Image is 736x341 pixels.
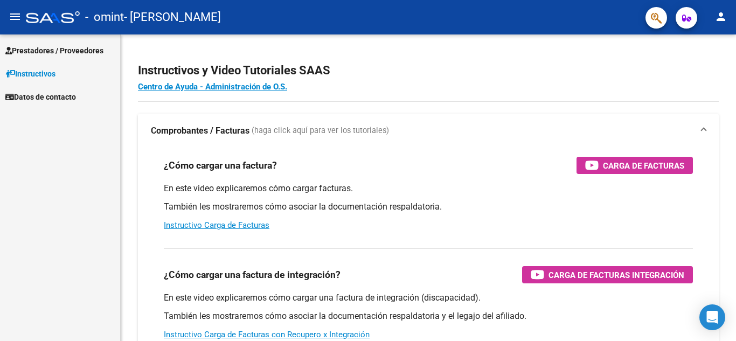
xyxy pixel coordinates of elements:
span: Instructivos [5,68,55,80]
p: En este video explicaremos cómo cargar una factura de integración (discapacidad). [164,292,693,304]
p: También les mostraremos cómo asociar la documentación respaldatoria y el legajo del afiliado. [164,310,693,322]
a: Instructivo Carga de Facturas [164,220,269,230]
a: Instructivo Carga de Facturas con Recupero x Integración [164,330,370,339]
p: También les mostraremos cómo asociar la documentación respaldatoria. [164,201,693,213]
mat-icon: person [714,10,727,23]
span: (haga click aquí para ver los tutoriales) [252,125,389,137]
span: Prestadores / Proveedores [5,45,103,57]
div: Open Intercom Messenger [699,304,725,330]
button: Carga de Facturas Integración [522,266,693,283]
strong: Comprobantes / Facturas [151,125,249,137]
h3: ¿Cómo cargar una factura de integración? [164,267,341,282]
mat-icon: menu [9,10,22,23]
span: Datos de contacto [5,91,76,103]
span: Carga de Facturas Integración [548,268,684,282]
span: - [PERSON_NAME] [124,5,221,29]
h3: ¿Cómo cargar una factura? [164,158,277,173]
a: Centro de Ayuda - Administración de O.S. [138,82,287,92]
h2: Instructivos y Video Tutoriales SAAS [138,60,719,81]
mat-expansion-panel-header: Comprobantes / Facturas (haga click aquí para ver los tutoriales) [138,114,719,148]
span: - omint [85,5,124,29]
p: En este video explicaremos cómo cargar facturas. [164,183,693,194]
span: Carga de Facturas [603,159,684,172]
button: Carga de Facturas [577,157,693,174]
